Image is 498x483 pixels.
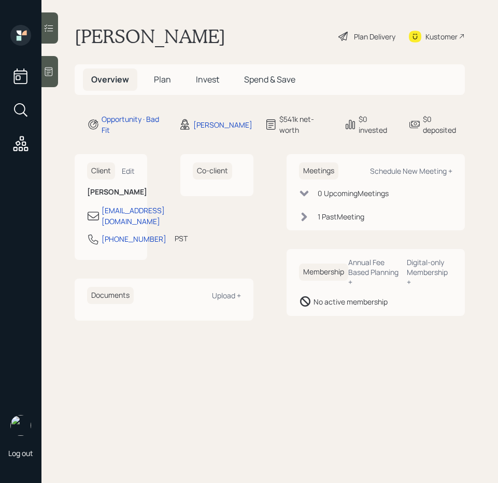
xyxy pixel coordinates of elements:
span: Spend & Save [244,74,295,85]
h6: Meetings [299,162,338,180]
div: 1 Past Meeting [318,211,364,222]
div: 0 Upcoming Meeting s [318,188,389,199]
span: Overview [91,74,129,85]
div: $541k net-worth [279,114,332,135]
div: Edit [122,166,135,176]
h6: [PERSON_NAME] [87,188,135,197]
h6: Client [87,162,115,180]
div: Opportunity · Bad Fit [102,114,166,135]
div: [PHONE_NUMBER] [102,233,166,244]
h6: Membership [299,264,348,281]
div: PST [175,233,188,244]
span: Invest [196,74,219,85]
div: $0 deposited [423,114,465,135]
div: Annual Fee Based Planning + [348,257,399,287]
div: Upload + [212,291,241,300]
div: Plan Delivery [354,31,395,42]
div: Kustomer [425,31,458,42]
div: Digital-only Membership + [407,257,452,287]
img: sami-boghos-headshot.png [10,415,31,436]
div: Log out [8,448,33,458]
h6: Co-client [193,162,232,180]
div: [PERSON_NAME] [193,119,252,130]
div: No active membership [314,296,388,307]
div: $0 invested [359,114,396,135]
span: Plan [154,74,171,85]
div: [EMAIL_ADDRESS][DOMAIN_NAME] [102,205,165,227]
h1: [PERSON_NAME] [75,25,225,48]
div: Schedule New Meeting + [370,166,452,176]
h6: Documents [87,287,134,304]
